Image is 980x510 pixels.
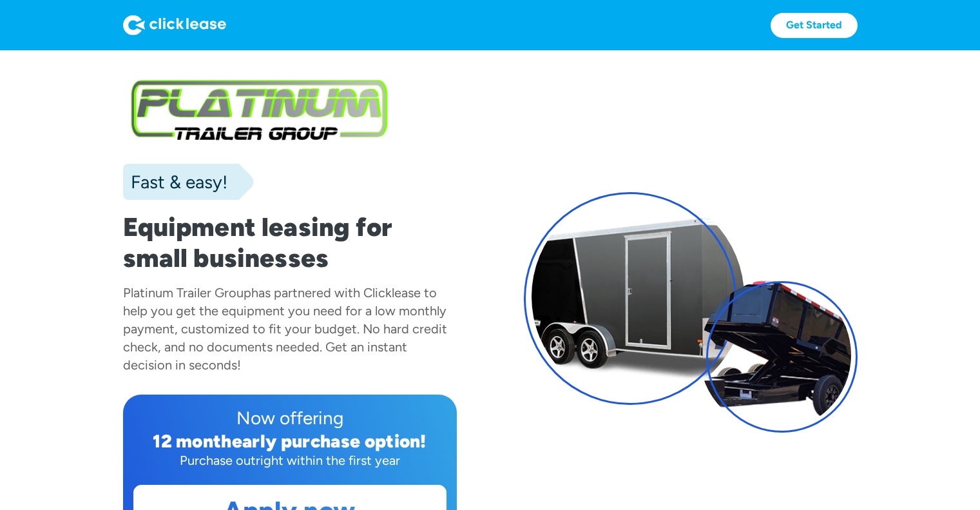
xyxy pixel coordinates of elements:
div: Purchase outright within the first year [133,451,447,469]
div: Platinum Trailer Group [123,285,251,300]
div: Fast & easy! [123,169,227,195]
a: Get Started [771,13,858,38]
div: Now offering [133,405,447,431]
h1: Equipment leasing for small businesses [123,211,457,273]
div: 12 month [153,430,232,452]
div: has partnered with Clicklease to help you get the equipment you need for a low monthly payment, c... [123,285,447,373]
div: early purchase option! [232,430,427,452]
img: Logo [123,15,226,35]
